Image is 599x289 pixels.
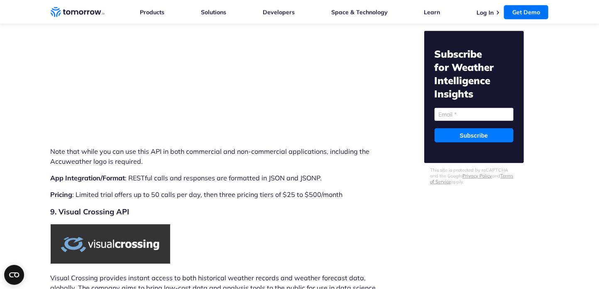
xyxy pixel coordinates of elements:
[51,6,105,18] a: Home link
[331,8,388,16] a: Space & Technology
[435,108,513,121] input: Email *
[51,206,380,218] h2: 9. Visual Crossing API
[201,8,226,16] a: Solutions
[4,265,24,285] button: Open CMP widget
[51,174,125,182] strong: App Integration/Format
[477,9,494,16] a: Log In
[463,173,492,179] a: Privacy Policy
[140,8,165,16] a: Products
[435,129,513,143] input: Subscribe
[263,8,295,16] a: Developers
[424,8,440,16] a: Learn
[51,173,380,183] p: : RESTful calls and responses are formatted in JSON and JSONP.
[435,48,513,101] h2: Subscribe for Weather Intelligence Insights
[504,5,548,19] a: Get Demo
[430,173,513,185] a: Terms of Service
[51,189,380,199] p: : Limited trial offers up to 50 calls per day, then three pricing tiers of $25 to $500/month
[51,146,380,166] p: Note that while you can use this API in both commercial and non-commercial applications, includin...
[51,190,73,199] strong: Pricing
[430,168,518,185] p: This site is protected by reCAPTCHA and the Google and apply.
